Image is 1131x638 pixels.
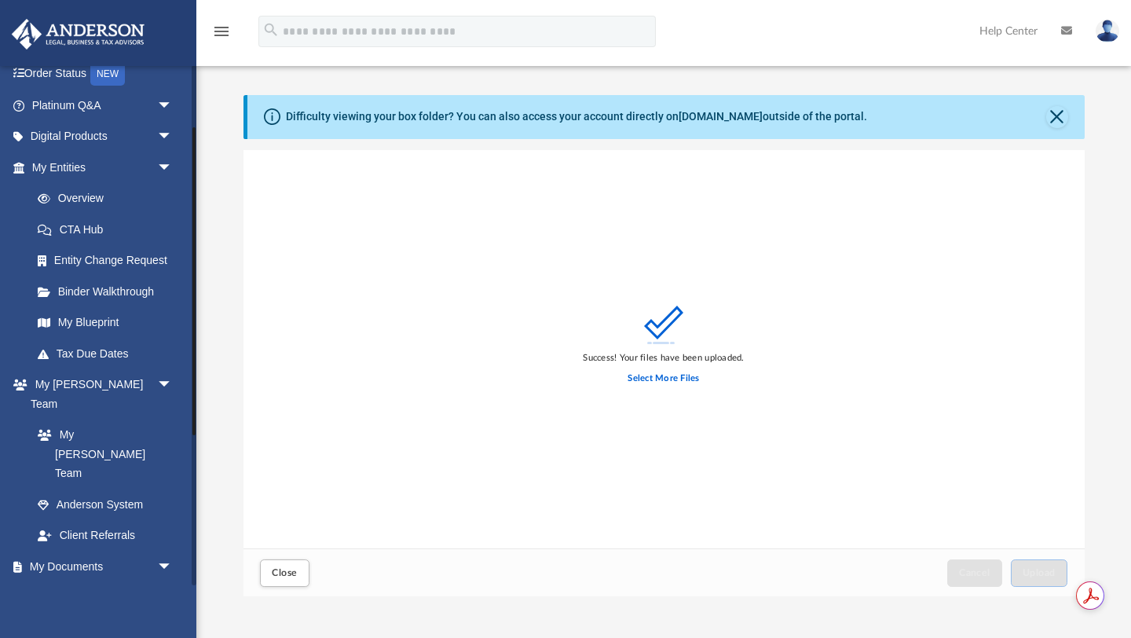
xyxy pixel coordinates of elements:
a: [DOMAIN_NAME] [679,110,763,123]
span: Close [272,568,297,577]
span: arrow_drop_down [157,90,188,122]
a: Binder Walkthrough [22,276,196,307]
a: My Documentsarrow_drop_down [11,551,196,582]
a: My [PERSON_NAME] Team [22,420,181,489]
div: Upload [243,150,1085,597]
a: Digital Productsarrow_drop_down [11,121,196,152]
a: My Entitiesarrow_drop_down [11,152,196,183]
a: Entity Change Request [22,245,196,277]
a: Tax Due Dates [22,338,196,369]
button: Close [260,559,309,587]
span: Cancel [959,568,990,577]
a: My Blueprint [22,307,188,339]
img: Anderson Advisors Platinum Portal [7,19,149,49]
a: Overview [22,183,196,214]
button: Close [1046,106,1068,128]
div: Difficulty viewing your box folder? You can also access your account directly on outside of the p... [286,108,867,125]
a: Anderson System [22,489,188,520]
label: Select More Files [628,372,699,386]
a: Platinum Q&Aarrow_drop_down [11,90,196,121]
span: arrow_drop_down [157,369,188,401]
i: search [262,21,280,38]
a: Client Referrals [22,520,188,552]
a: My [PERSON_NAME] Teamarrow_drop_down [11,369,188,420]
img: User Pic [1096,20,1119,42]
span: arrow_drop_down [157,121,188,153]
i: menu [212,22,231,41]
button: Cancel [947,559,1002,587]
a: CTA Hub [22,214,196,245]
a: Order StatusNEW [11,58,196,90]
div: NEW [90,62,125,86]
div: Success! Your files have been uploaded. [583,351,744,365]
a: Box [22,582,196,614]
span: arrow_drop_down [157,152,188,184]
div: grid [243,150,1085,549]
a: menu [212,30,231,41]
span: arrow_drop_down [157,551,188,583]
